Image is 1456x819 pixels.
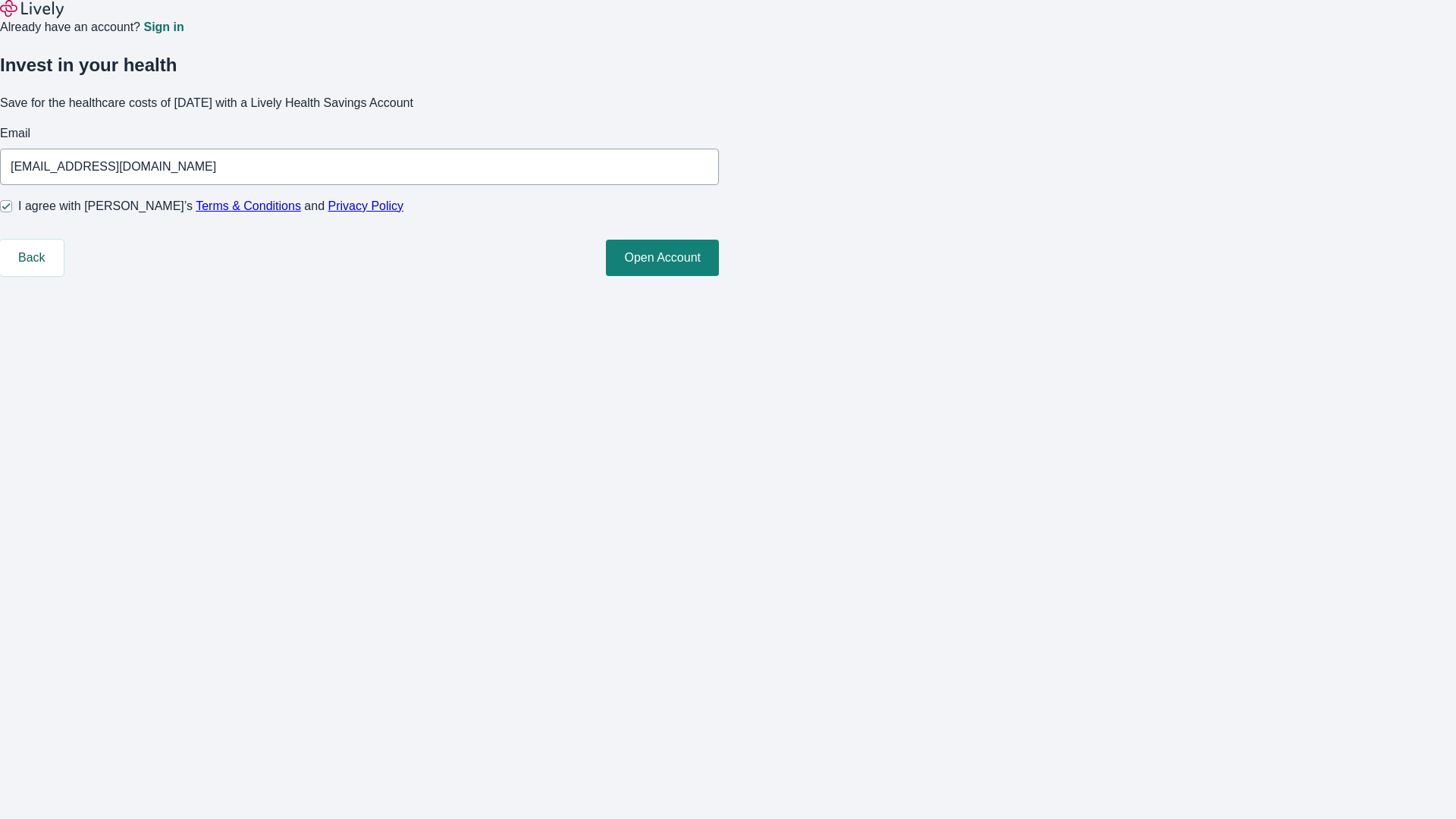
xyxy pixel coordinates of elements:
a: Sign in [143,21,184,33]
a: Terms & Conditions [196,199,301,212]
a: Privacy Policy [328,199,404,212]
button: Open Account [606,240,719,276]
span: I agree with [PERSON_NAME]’s and [18,197,403,215]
